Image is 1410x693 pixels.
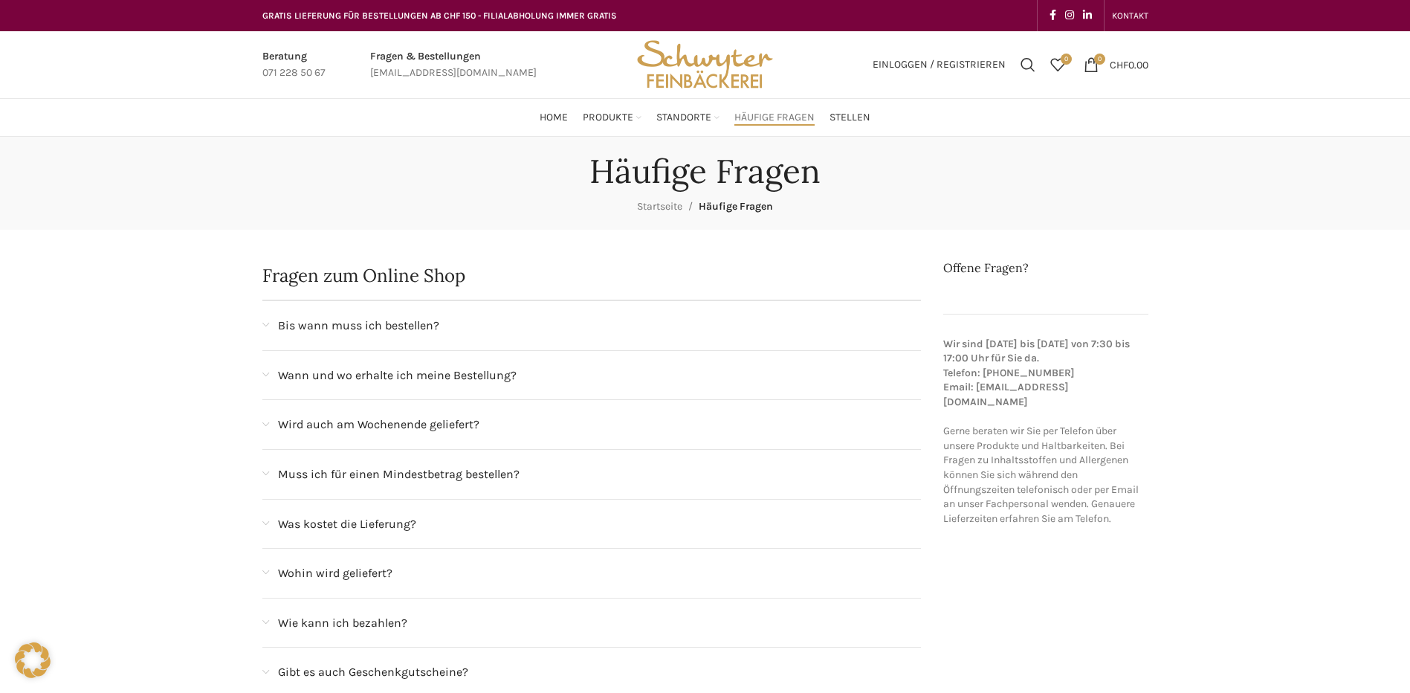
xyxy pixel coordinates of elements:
[1110,58,1128,71] span: CHF
[943,337,1148,526] p: Gerne beraten wir Sie per Telefon über unsere Produkte und Haltbarkeiten. Bei Fragen zu Inhaltsst...
[1061,5,1078,26] a: Instagram social link
[262,48,326,82] a: Infobox link
[656,103,719,132] a: Standorte
[1112,1,1148,30] a: KONTAKT
[699,200,773,213] span: Häufige Fragen
[734,103,815,132] a: Häufige Fragen
[632,57,777,70] a: Site logo
[262,10,617,21] span: GRATIS LIEFERUNG FÜR BESTELLUNGEN AB CHF 150 - FILIALABHOLUNG IMMER GRATIS
[540,103,568,132] a: Home
[278,564,392,583] span: Wohin wird geliefert?
[1043,50,1073,80] a: 0
[865,50,1013,80] a: Einloggen / Registrieren
[278,465,520,484] span: Muss ich für einen Mindestbetrag bestellen?
[1013,50,1043,80] a: Suchen
[1076,50,1156,80] a: 0 CHF0.00
[278,415,479,434] span: Wird auch am Wochenende geliefert?
[656,111,711,125] span: Standorte
[632,31,777,98] img: Bäckerei Schwyter
[1045,5,1061,26] a: Facebook social link
[943,367,1075,379] strong: Telefon: [PHONE_NUMBER]
[1105,1,1156,30] div: Secondary navigation
[829,111,870,125] span: Stellen
[589,152,821,191] h1: Häufige Fragen
[1094,54,1105,65] span: 0
[262,267,922,285] h2: Fragen zum Online Shop
[873,59,1006,70] span: Einloggen / Registrieren
[943,381,1069,408] strong: Email: [EMAIL_ADDRESS][DOMAIN_NAME]
[1043,50,1073,80] div: Meine Wunschliste
[583,103,641,132] a: Produkte
[278,515,416,534] span: Was kostet die Lieferung?
[943,338,1130,365] strong: Wir sind [DATE] bis [DATE] von 7:30 bis 17:00 Uhr für Sie da.
[1078,5,1096,26] a: Linkedin social link
[637,200,682,213] a: Startseite
[583,111,633,125] span: Produkte
[734,111,815,125] span: Häufige Fragen
[829,103,870,132] a: Stellen
[943,260,1148,276] h2: Offene Fragen?
[278,366,517,385] span: Wann und wo erhalte ich meine Bestellung?
[1110,58,1148,71] bdi: 0.00
[278,316,439,335] span: Bis wann muss ich bestellen?
[278,613,407,633] span: Wie kann ich bezahlen?
[1061,54,1072,65] span: 0
[255,103,1156,132] div: Main navigation
[370,48,537,82] a: Infobox link
[278,663,468,682] span: Gibt es auch Geschenkgutscheine?
[1112,10,1148,21] span: KONTAKT
[540,111,568,125] span: Home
